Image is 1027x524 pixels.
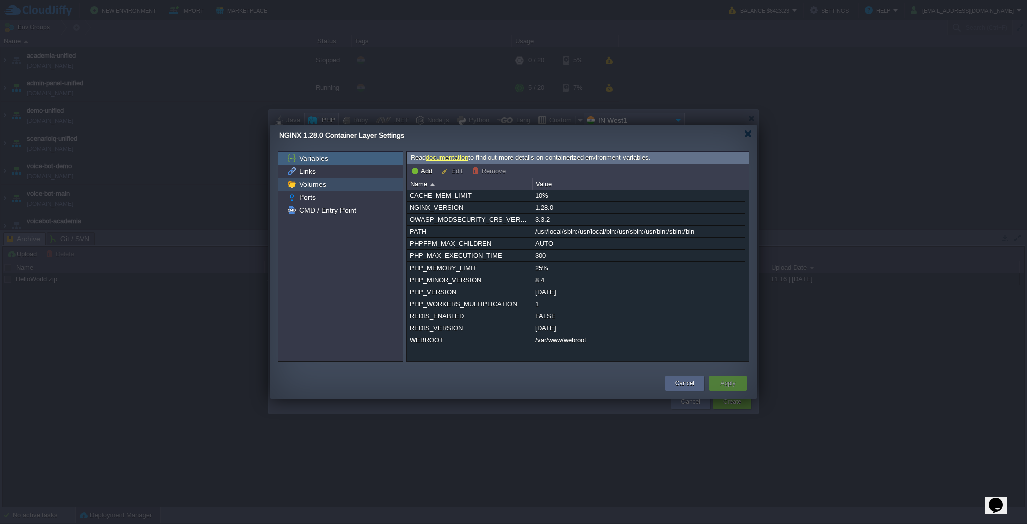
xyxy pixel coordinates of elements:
div: Value [533,178,745,190]
button: Apply [720,378,735,388]
div: PHP_WORKERS_MULTIPLICATION [407,298,532,310]
button: Remove [472,166,509,175]
div: NGINX_VERSION [407,202,532,213]
div: 8.4 [533,274,744,286]
div: PHP_MEMORY_LIMIT [407,262,532,274]
button: Cancel [675,378,694,388]
div: [DATE] [533,322,744,334]
div: PHPFPM_MAX_CHILDREN [407,238,532,249]
a: Ports [297,193,317,202]
div: PATH [407,226,532,237]
div: Name [408,178,532,190]
span: NGINX 1.28.0 Container Layer Settings [279,131,404,139]
div: PHP_MAX_EXECUTION_TIME [407,250,532,261]
div: 300 [533,250,744,261]
div: 1 [533,298,744,310]
div: REDIS_VERSION [407,322,532,334]
div: FALSE [533,310,744,322]
div: PHP_MINOR_VERSION [407,274,532,286]
div: PHP_VERSION [407,286,532,298]
div: 3.3.2 [533,214,744,225]
div: 1.28.0 [533,202,744,213]
a: Links [297,167,317,176]
div: 25% [533,262,744,274]
div: [DATE] [533,286,744,298]
div: WEBROOT [407,334,532,346]
a: CMD / Entry Point [297,206,358,215]
div: /var/www/webroot [533,334,744,346]
iframe: chat widget [985,484,1017,514]
div: CACHE_MEM_LIMIT [407,190,532,201]
div: /usr/local/sbin:/usr/local/bin:/usr/sbin:/usr/bin:/sbin:/bin [533,226,744,237]
div: AUTO [533,238,744,249]
div: Read to find out more details on containerized environment variables. [407,152,749,164]
div: 10% [533,190,744,201]
button: Edit [441,166,466,175]
div: OWASP_MODSECURITY_CRS_VERSION [407,214,532,225]
a: Volumes [297,180,328,189]
button: Add [411,166,435,175]
a: Variables [297,154,330,163]
div: REDIS_ENABLED [407,310,532,322]
a: documentation [426,154,468,161]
